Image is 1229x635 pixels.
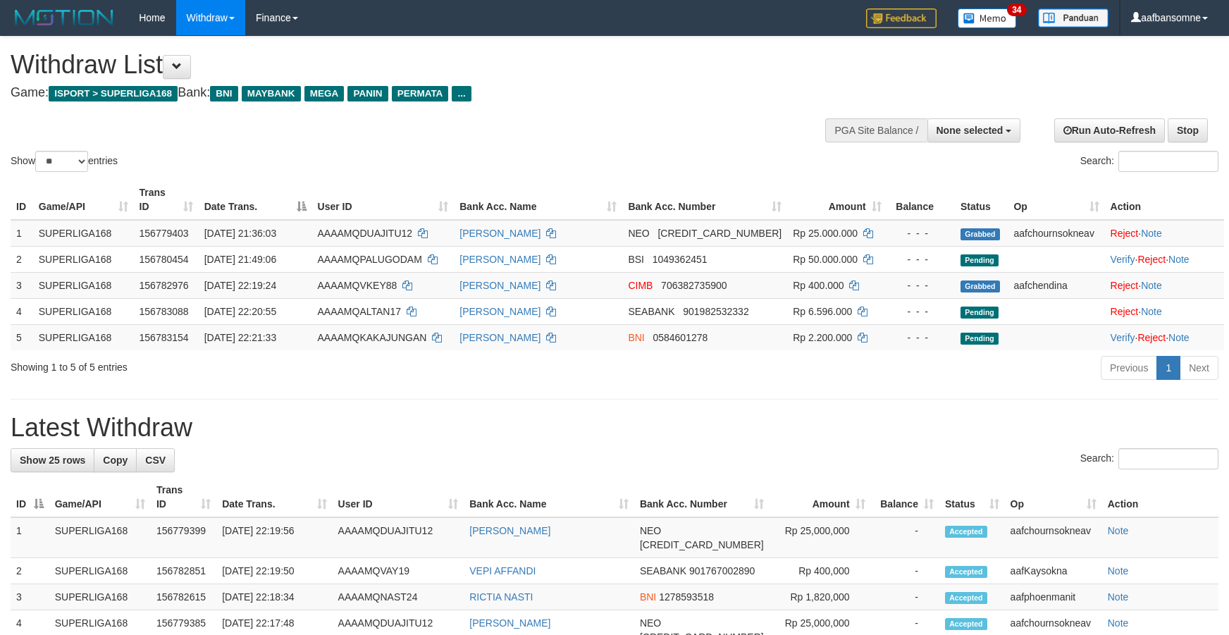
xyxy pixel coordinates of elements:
[151,477,216,517] th: Trans ID: activate to sort column ascending
[1105,180,1224,220] th: Action
[1038,8,1108,27] img: panduan.png
[628,306,674,317] span: SEABANK
[1105,220,1224,247] td: ·
[49,517,151,558] td: SUPERLIGA168
[11,558,49,584] td: 2
[11,477,49,517] th: ID: activate to sort column descending
[11,448,94,472] a: Show 25 rows
[304,86,345,101] span: MEGA
[871,584,939,610] td: -
[1168,254,1190,265] a: Note
[11,584,49,610] td: 3
[216,477,332,517] th: Date Trans.: activate to sort column ascending
[793,254,858,265] span: Rp 50.000.000
[333,584,464,610] td: AAAAMQNAST24
[793,306,852,317] span: Rp 6.596.000
[318,228,413,239] span: AAAAMQDUAJITU12
[657,228,782,239] span: Copy 5859457140486971 to clipboard
[1005,517,1102,558] td: aafchournsokneav
[1007,4,1026,16] span: 34
[1080,151,1218,172] label: Search:
[140,306,189,317] span: 156783088
[1054,118,1165,142] a: Run Auto-Refresh
[11,220,33,247] td: 1
[49,558,151,584] td: SUPERLIGA168
[1156,356,1180,380] a: 1
[452,86,471,101] span: ...
[1102,477,1218,517] th: Action
[1141,228,1162,239] a: Note
[33,324,134,350] td: SUPERLIGA168
[689,565,755,577] span: Copy 901767002890 to clipboard
[628,280,653,291] span: CIMB
[318,306,402,317] span: AAAAMQALTAN17
[1111,254,1135,265] a: Verify
[1008,220,1104,247] td: aafchournsokneav
[151,558,216,584] td: 156782851
[628,254,644,265] span: BSI
[893,252,949,266] div: - - -
[11,517,49,558] td: 1
[11,151,118,172] label: Show entries
[469,591,533,603] a: RICTIA NASTI
[49,584,151,610] td: SUPERLIGA168
[216,558,332,584] td: [DATE] 22:19:50
[11,7,118,28] img: MOTION_logo.png
[140,332,189,343] span: 156783154
[33,220,134,247] td: SUPERLIGA168
[1005,558,1102,584] td: aafKaysokna
[1105,246,1224,272] td: · ·
[11,246,33,272] td: 2
[770,558,871,584] td: Rp 400,000
[893,331,949,345] div: - - -
[961,280,1000,292] span: Grabbed
[937,125,1003,136] span: None selected
[333,477,464,517] th: User ID: activate to sort column ascending
[459,228,541,239] a: [PERSON_NAME]
[469,617,550,629] a: [PERSON_NAME]
[640,617,661,629] span: NEO
[140,228,189,239] span: 156779403
[871,558,939,584] td: -
[103,455,128,466] span: Copy
[1080,448,1218,469] label: Search:
[659,591,714,603] span: Copy 1278593518 to clipboard
[793,280,844,291] span: Rp 400.000
[945,566,987,578] span: Accepted
[1111,228,1139,239] a: Reject
[1137,254,1166,265] a: Reject
[459,306,541,317] a: [PERSON_NAME]
[312,180,455,220] th: User ID: activate to sort column ascending
[945,618,987,630] span: Accepted
[1008,272,1104,298] td: aafchendina
[1005,584,1102,610] td: aafphoenmanit
[1105,324,1224,350] td: · ·
[35,151,88,172] select: Showentries
[622,180,787,220] th: Bank Acc. Number: activate to sort column ascending
[49,86,178,101] span: ISPORT > SUPERLIGA168
[11,272,33,298] td: 3
[628,332,644,343] span: BNI
[640,525,661,536] span: NEO
[204,254,276,265] span: [DATE] 21:49:06
[318,254,422,265] span: AAAAMQPALUGODAM
[33,272,134,298] td: SUPERLIGA168
[145,455,166,466] span: CSV
[333,558,464,584] td: AAAAMQVAY19
[1005,477,1102,517] th: Op: activate to sort column ascending
[770,477,871,517] th: Amount: activate to sort column ascending
[204,228,276,239] span: [DATE] 21:36:03
[318,280,397,291] span: AAAAMQVKEY88
[11,51,805,79] h1: Withdraw List
[464,477,634,517] th: Bank Acc. Name: activate to sort column ascending
[136,448,175,472] a: CSV
[1141,306,1162,317] a: Note
[392,86,449,101] span: PERMATA
[1141,280,1162,291] a: Note
[134,180,199,220] th: Trans ID: activate to sort column ascending
[1111,280,1139,291] a: Reject
[1101,356,1157,380] a: Previous
[958,8,1017,28] img: Button%20Memo.svg
[770,584,871,610] td: Rp 1,820,000
[793,228,858,239] span: Rp 25.000.000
